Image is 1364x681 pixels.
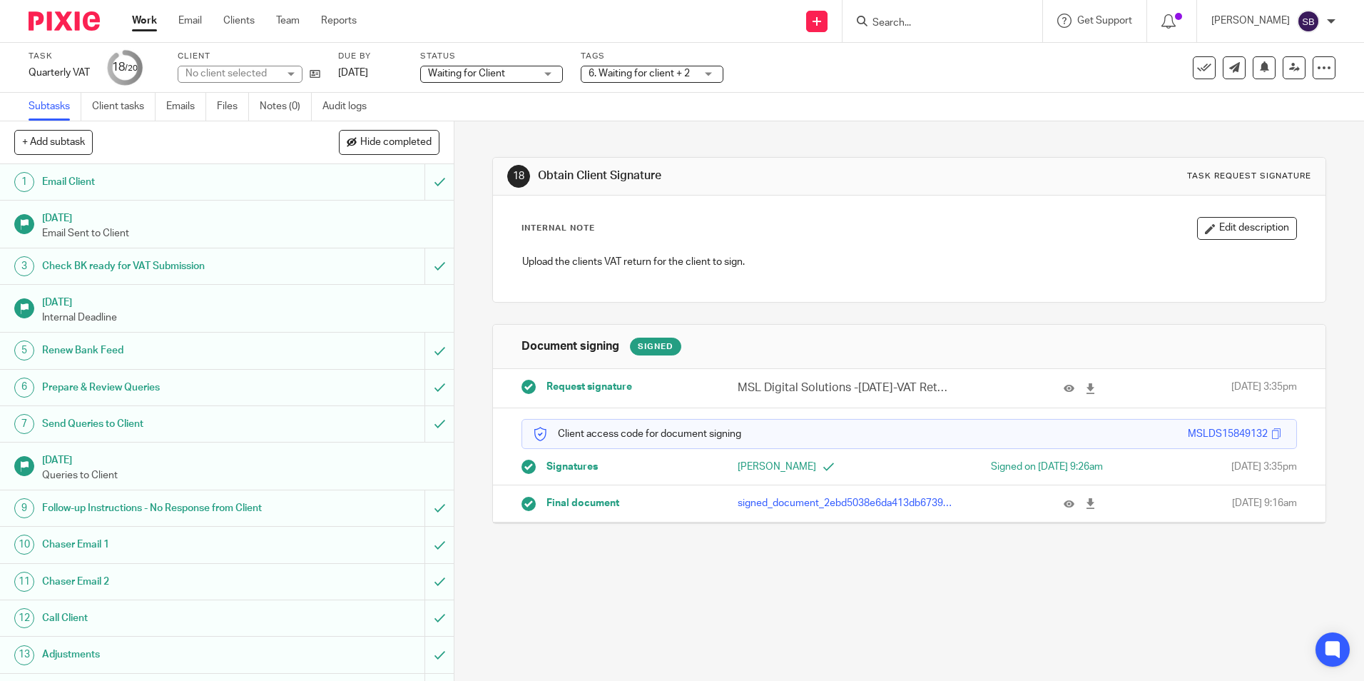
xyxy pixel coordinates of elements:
label: Client [178,51,320,62]
div: 12 [14,608,34,628]
div: MSLDS15849132 [1188,427,1268,441]
div: 18 [507,165,530,188]
h1: Adjustments [42,644,287,665]
a: Client tasks [92,93,156,121]
div: 5 [14,340,34,360]
small: /20 [125,64,138,72]
p: Internal Note [521,223,595,234]
button: Edit description [1197,217,1297,240]
div: Task request signature [1187,171,1311,182]
h1: Send Queries to Client [42,413,287,435]
h1: Follow-up Instructions - No Response from Client [42,498,287,519]
h1: Chaser Email 2 [42,571,287,592]
h1: Renew Bank Feed [42,340,287,361]
span: Hide completed [360,137,432,148]
p: Email Sent to Client [42,226,440,241]
input: Search [871,17,999,30]
p: MSL Digital Solutions -[DATE]-VAT Return.pdf [738,380,952,396]
div: 11 [14,572,34,592]
div: 6 [14,378,34,398]
a: Files [217,93,249,121]
div: 10 [14,535,34,555]
label: Task [29,51,90,62]
div: 1 [14,172,34,192]
div: 18 [112,59,138,76]
div: No client selected [185,66,278,81]
div: 3 [14,256,34,276]
div: 7 [14,414,34,434]
p: signed_document_2ebd5038e6da413db6739074e9c5c34e.pdf [738,496,952,510]
h1: Prepare & Review Queries [42,377,287,398]
div: 13 [14,645,34,665]
span: [DATE] 3:35pm [1231,380,1297,396]
a: Clients [223,14,255,28]
h1: Check BK ready for VAT Submission [42,256,287,277]
span: 6. Waiting for client + 2 [589,69,690,79]
label: Tags [581,51,723,62]
a: Notes (0) [260,93,312,121]
p: Upload the clients VAT return for the client to sign. [522,255,1296,269]
h1: Chaser Email 1 [42,534,287,555]
img: Pixie [29,11,100,31]
h1: Call Client [42,607,287,629]
h1: [DATE] [42,450,440,468]
a: Subtasks [29,93,81,121]
button: Hide completed [339,130,439,154]
div: Signed on [DATE] 9:26am [932,460,1103,474]
span: [DATE] [338,68,368,78]
img: svg%3E [1297,10,1320,33]
p: Client access code for document signing [533,427,741,441]
a: Work [132,14,157,28]
span: Waiting for Client [428,69,505,79]
span: Get Support [1077,16,1132,26]
div: 9 [14,498,34,518]
label: Due by [338,51,402,62]
p: Internal Deadline [42,311,440,325]
span: Final document [546,496,619,510]
a: Reports [321,14,357,28]
p: [PERSON_NAME] [1211,14,1290,28]
span: [DATE] 9:16am [1232,496,1297,510]
h1: Document signing [521,339,619,354]
h1: [DATE] [42,208,440,226]
p: [PERSON_NAME] [738,460,909,474]
span: Signatures [546,460,598,474]
h1: Obtain Client Signature [538,168,940,183]
h1: [DATE] [42,292,440,310]
p: Queries to Client [42,468,440,483]
label: Status [420,51,563,62]
a: Email [178,14,202,28]
span: Request signature [546,380,632,394]
div: Quarterly VAT [29,66,90,80]
button: + Add subtask [14,130,93,154]
a: Team [276,14,300,28]
span: [DATE] 3:35pm [1231,460,1297,474]
div: Signed [630,338,681,355]
a: Audit logs [322,93,377,121]
h1: Email Client [42,171,287,193]
a: Emails [166,93,206,121]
